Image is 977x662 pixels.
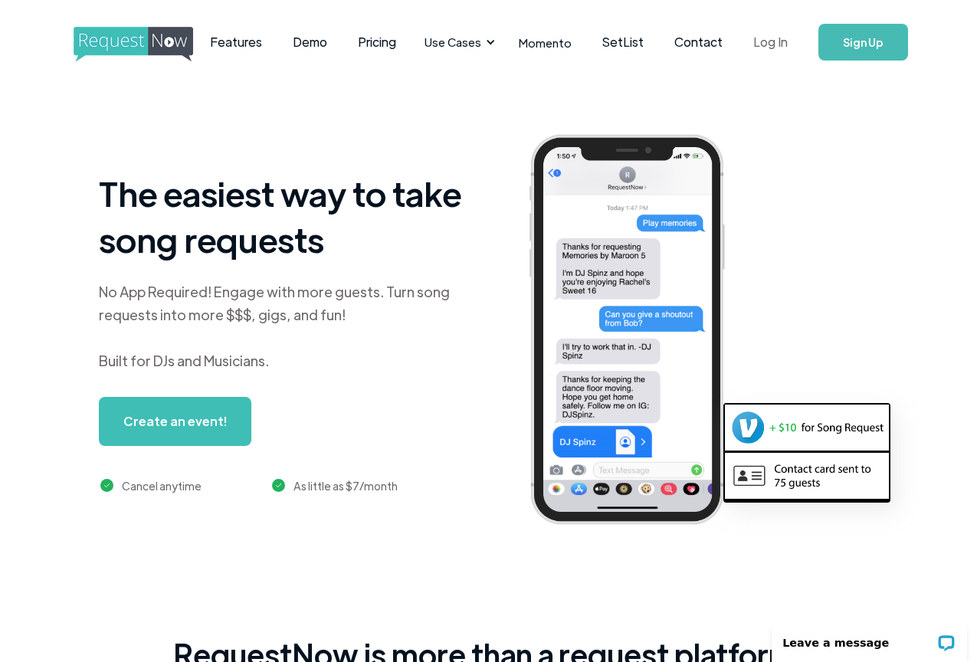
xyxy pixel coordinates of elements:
iframe: LiveChat chat widget [762,614,977,662]
div: Use Cases [425,34,481,51]
a: Momento [503,20,587,65]
div: Use Cases [415,18,500,66]
a: Features [195,18,277,66]
a: Contact [659,18,738,66]
h1: The easiest way to take song requests [99,170,465,262]
img: contact card example [725,453,889,499]
img: green checkmark [100,479,113,492]
img: green checkmark [272,479,285,492]
div: Cancel anytime [122,477,202,495]
a: Log In [738,15,803,69]
img: venmo screenshot [725,405,889,451]
a: Create an event! [99,397,251,446]
a: home [74,27,156,57]
a: SetList [587,18,659,66]
a: Pricing [343,18,411,66]
img: requestnow logo [74,27,221,62]
a: Demo [277,18,343,66]
div: As little as $7/month [293,477,398,495]
a: Sign Up [818,24,908,61]
div: No App Required! Engage with more guests. Turn song requests into more $$$, gigs, and fun! Built ... [99,280,465,372]
img: iphone screenshot [512,124,765,540]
